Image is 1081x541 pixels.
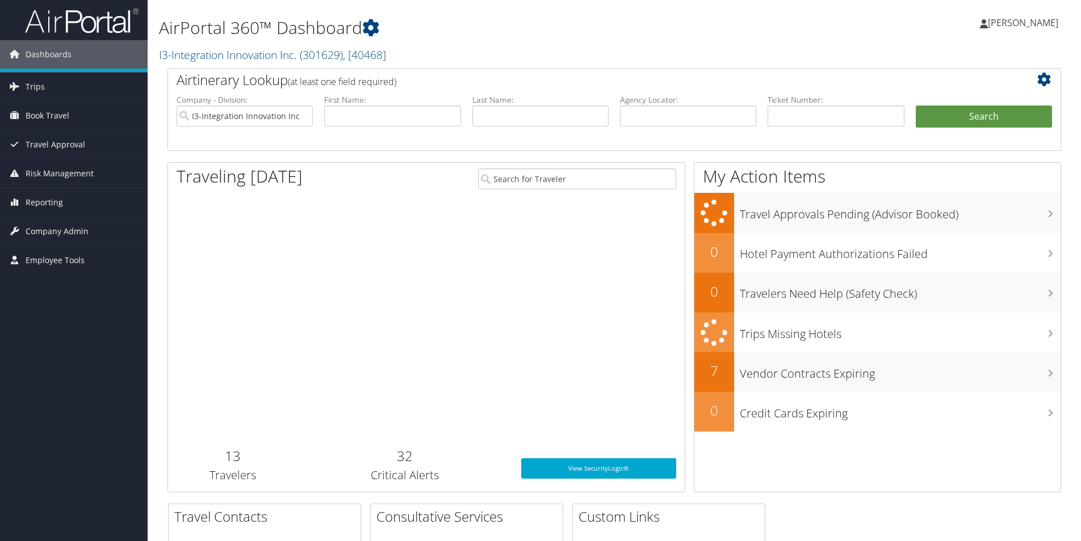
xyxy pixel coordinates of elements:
[694,193,1061,233] a: Travel Approvals Pending (Advisor Booked)
[694,401,734,420] h2: 0
[26,188,63,217] span: Reporting
[324,94,460,105] label: First Name:
[694,392,1061,432] a: 0Credit Cards Expiring
[740,360,1061,382] h3: Vendor Contracts Expiring
[694,352,1061,392] a: 7Vendor Contracts Expiring
[174,507,361,526] h2: Travel Contacts
[478,168,676,189] input: Search for Traveler
[26,40,72,69] span: Dashboards
[177,467,288,483] h3: Travelers
[305,467,504,483] h3: Critical Alerts
[26,73,45,101] span: Trips
[694,233,1061,273] a: 0Hotel Payment Authorizations Failed
[694,273,1061,312] a: 0Travelers Need Help (Safety Check)
[916,105,1052,128] button: Search
[376,507,563,526] h2: Consultative Services
[694,164,1061,188] h1: My Action Items
[305,446,504,466] h2: 32
[694,282,734,301] h2: 0
[26,159,94,188] span: Risk Management
[980,6,1070,40] a: [PERSON_NAME]
[472,94,609,105] label: Last Name:
[579,507,765,526] h2: Custom Links
[177,94,313,105] label: Company - Division:
[620,94,756,105] label: Agency Locator:
[177,70,978,90] h2: Airtinerary Lookup
[177,164,303,188] h1: Traveling [DATE]
[740,400,1061,421] h3: Credit Cards Expiring
[288,75,396,88] span: (at least one field required)
[159,47,386,62] a: I3-Integration Innovation Inc.
[343,47,386,62] span: , [ 40468 ]
[521,458,676,479] a: View SecurityLogic®
[26,246,85,274] span: Employee Tools
[694,242,734,261] h2: 0
[740,240,1061,262] h3: Hotel Payment Authorizations Failed
[159,16,766,40] h1: AirPortal 360™ Dashboard
[177,446,288,466] h2: 13
[26,102,69,130] span: Book Travel
[300,47,343,62] span: ( 301629 )
[768,94,904,105] label: Ticket Number:
[740,201,1061,222] h3: Travel Approvals Pending (Advisor Booked)
[694,312,1061,353] a: Trips Missing Hotels
[740,320,1061,342] h3: Trips Missing Hotels
[740,280,1061,302] h3: Travelers Need Help (Safety Check)
[694,361,734,381] h2: 7
[26,130,85,159] span: Travel Approval
[25,7,139,34] img: airportal-logo.png
[26,217,89,246] span: Company Admin
[988,16,1058,29] span: [PERSON_NAME]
